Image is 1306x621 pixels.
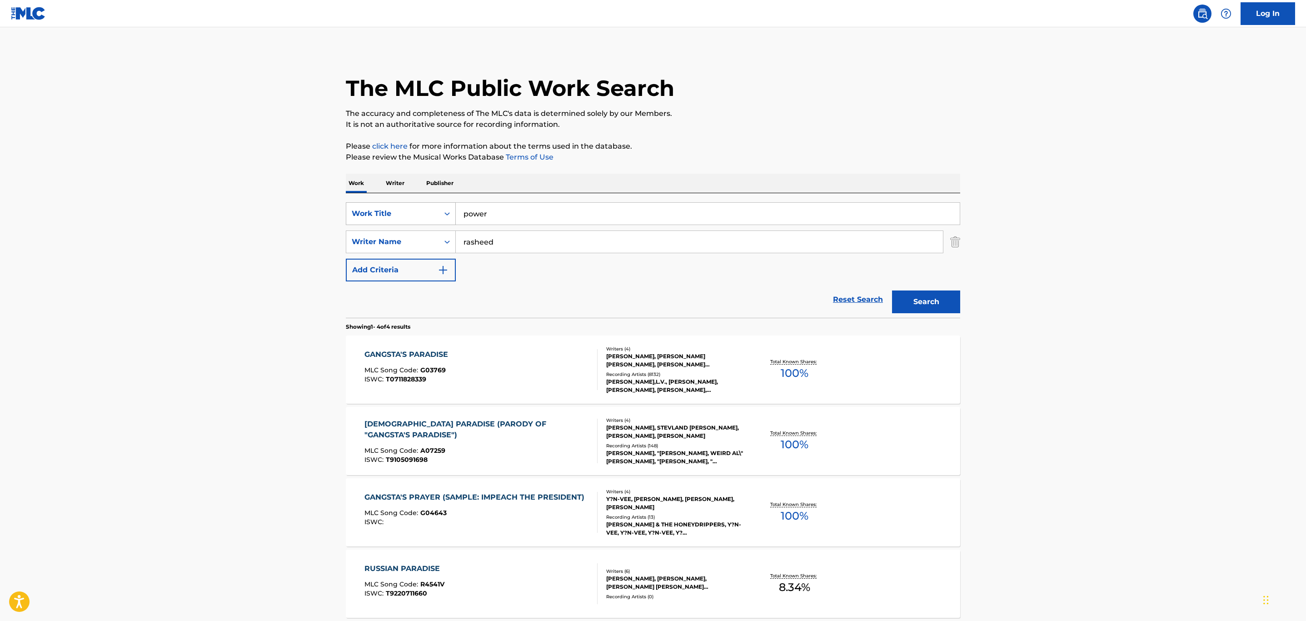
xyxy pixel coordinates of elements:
div: Recording Artists ( 13 ) [606,514,743,521]
div: Work Title [352,208,434,219]
a: Terms of Use [504,153,553,161]
span: ISWC : [364,518,386,526]
span: 100 % [781,365,808,381]
img: help [1221,8,1231,19]
div: Writers ( 6 ) [606,568,743,575]
a: Reset Search [828,290,887,310]
div: Drag [1263,586,1269,614]
button: Search [892,290,960,313]
p: Total Known Shares: [770,501,819,508]
p: Publisher [424,174,456,193]
p: Please for more information about the terms used in the database. [346,141,960,152]
div: [PERSON_NAME],L.V., [PERSON_NAME], [PERSON_NAME], [PERSON_NAME], [PERSON_NAME] [606,378,743,394]
p: Work [346,174,367,193]
p: Total Known Shares: [770,430,819,436]
p: Total Known Shares: [770,358,819,365]
p: It is not an authoritative source for recording information. [346,119,960,130]
div: GANGSTA'S PARADISE [364,349,453,360]
div: [PERSON_NAME] & THE HONEYDRIPPERS, Y?N-VEE, Y?N-VEE, Y?N-VEE, Y?[PERSON_NAME],PRODUCER 9-0 [606,521,743,537]
span: T0711828339 [386,375,426,383]
span: T9105091698 [386,456,428,464]
a: RUSSIAN PARADISEMLC Song Code:R4541VISWC:T9220711660Writers (6)[PERSON_NAME], [PERSON_NAME], [PER... [346,550,960,618]
a: Public Search [1193,5,1211,23]
p: Showing 1 - 4 of 4 results [346,323,410,331]
div: Writers ( 4 ) [606,346,743,352]
span: T9220711660 [386,589,427,597]
span: 8.34 % [779,579,810,596]
div: GANGSTA'S PRAYER (SAMPLE: IMPEACH THE PRESIDENT) [364,492,589,503]
img: 9d2ae6d4665cec9f34b9.svg [438,265,449,275]
iframe: Chat Widget [1261,577,1306,621]
form: Search Form [346,202,960,318]
span: G03769 [420,366,446,374]
p: Please review the Musical Works Database [346,152,960,163]
button: Add Criteria [346,259,456,281]
a: GANGSTA'S PRAYER (SAMPLE: IMPEACH THE PRESIDENT)MLC Song Code:G04643ISWC:Writers (4)Y?N-VEE, [PER... [346,478,960,546]
p: The accuracy and completeness of The MLC's data is determined solely by our Members. [346,108,960,119]
div: [DEMOGRAPHIC_DATA] PARADISE (PARODY OF "GANGSTA'S PARADISE") [364,419,590,441]
img: Delete Criterion [950,230,960,253]
span: ISWC : [364,375,386,383]
div: [PERSON_NAME], [PERSON_NAME], [PERSON_NAME] [PERSON_NAME] [PERSON_NAME] [PERSON_NAME], [PERSON_NAME] [606,575,743,591]
p: Writer [383,174,407,193]
h1: The MLC Public Work Search [346,75,674,102]
div: Writer Name [352,236,434,247]
span: MLC Song Code : [364,580,420,588]
div: [PERSON_NAME], [PERSON_NAME] [PERSON_NAME], [PERSON_NAME] [PERSON_NAME] [606,352,743,369]
div: Recording Artists ( 148 ) [606,442,743,449]
div: [PERSON_NAME], STEVLAND [PERSON_NAME], [PERSON_NAME], [PERSON_NAME] [606,424,743,440]
div: Writers ( 4 ) [606,417,743,424]
span: A07259 [420,446,445,455]
span: 100 % [781,436,808,453]
span: ISWC : [364,589,386,597]
div: Writers ( 4 ) [606,488,743,495]
span: G04643 [420,509,447,517]
span: MLC Song Code : [364,446,420,455]
a: [DEMOGRAPHIC_DATA] PARADISE (PARODY OF "GANGSTA'S PARADISE")MLC Song Code:A07259ISWC:T9105091698W... [346,407,960,475]
img: search [1197,8,1208,19]
span: MLC Song Code : [364,366,420,374]
img: MLC Logo [11,7,46,20]
a: Log In [1241,2,1295,25]
span: R4541V [420,580,444,588]
p: Total Known Shares: [770,572,819,579]
div: Recording Artists ( 0 ) [606,593,743,600]
a: GANGSTA'S PARADISEMLC Song Code:G03769ISWC:T0711828339Writers (4)[PERSON_NAME], [PERSON_NAME] [PE... [346,336,960,404]
div: Y?N-VEE, [PERSON_NAME], [PERSON_NAME], [PERSON_NAME] [606,495,743,511]
div: RUSSIAN PARADISE [364,563,444,574]
span: MLC Song Code : [364,509,420,517]
span: 100 % [781,508,808,524]
span: ISWC : [364,456,386,464]
div: Recording Artists ( 8132 ) [606,371,743,378]
div: [PERSON_NAME], "[PERSON_NAME], WEIRD AL\"[PERSON_NAME], "[PERSON_NAME], "[PERSON_NAME] [606,449,743,466]
div: Help [1217,5,1235,23]
a: click here [372,142,408,150]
